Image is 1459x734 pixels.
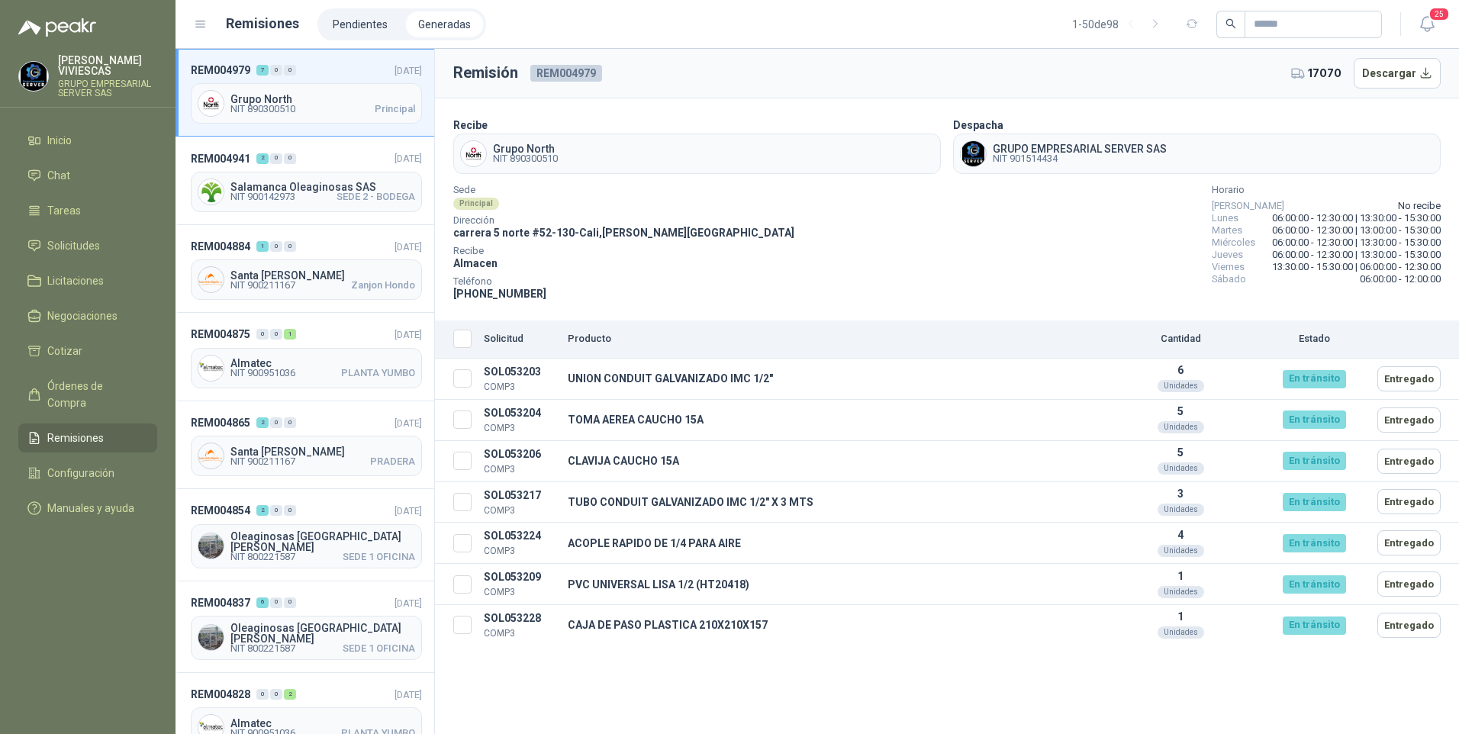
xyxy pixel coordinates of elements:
[18,301,157,330] a: Negociaciones
[1272,212,1441,224] span: 06:00:00 - 12:30:00 | 13:30:00 - 15:30:00
[484,421,556,436] p: COMP3
[1212,261,1245,273] span: Viernes
[18,423,157,452] a: Remisiones
[191,594,250,611] span: REM004837
[47,167,70,184] span: Chat
[453,198,499,210] div: Principal
[484,462,556,477] p: COMP3
[191,238,250,255] span: REM004884
[478,605,562,645] td: SOL053228
[562,605,1104,645] td: CAJA DE PASO PLASTICA 210X210X157
[993,143,1167,154] span: GRUPO EMPRESARIAL SERVER SAS
[230,531,415,552] span: Oleaginosas [GEOGRAPHIC_DATA][PERSON_NAME]
[1377,613,1441,638] button: Entregado
[1212,249,1243,261] span: Jueves
[284,597,296,608] div: 0
[47,500,134,517] span: Manuales y ayuda
[562,481,1104,523] td: TUBO CONDUIT GALVANIZADO IMC 1/2" X 3 MTS
[270,153,282,164] div: 0
[1283,410,1346,429] div: En tránsito
[395,329,422,340] span: [DATE]
[562,359,1104,400] td: UNION CONDUIT GALVANIZADO IMC 1/2"
[191,686,250,703] span: REM004828
[176,225,434,313] a: REM004884100[DATE] Company LogoSanta [PERSON_NAME]NIT 900211167Zanjon Hondo
[351,281,415,290] span: Zanjon Hondo
[230,182,415,192] span: Salamanca Oleaginosas SAS
[406,11,483,37] li: Generadas
[18,459,157,488] a: Configuración
[1158,504,1204,516] div: Unidades
[270,241,282,252] div: 0
[562,399,1104,440] td: TOMA AEREA CAUCHO 15A
[198,625,224,650] img: Company Logo
[256,329,269,340] div: 0
[230,281,295,290] span: NIT 900211167
[484,544,556,559] p: COMP3
[453,247,794,255] span: Recibe
[284,417,296,428] div: 0
[18,372,157,417] a: Órdenes de Compra
[1377,571,1441,597] button: Entregado
[270,689,282,700] div: 0
[343,644,415,653] span: SEDE 1 OFICINA
[370,457,415,466] span: PRADERA
[198,179,224,204] img: Company Logo
[1158,421,1204,433] div: Unidades
[395,417,422,429] span: [DATE]
[1283,370,1346,388] div: En tránsito
[1110,446,1251,459] p: 5
[18,126,157,155] a: Inicio
[1110,529,1251,541] p: 4
[284,65,296,76] div: 0
[1212,200,1284,212] span: [PERSON_NAME]
[47,343,82,359] span: Cotizar
[284,241,296,252] div: 0
[337,192,415,201] span: SEDE 2 - BODEGA
[18,196,157,225] a: Tareas
[478,523,562,564] td: SOL053224
[1283,452,1346,470] div: En tránsito
[19,62,48,91] img: Company Logo
[1110,488,1251,500] p: 3
[461,141,486,166] img: Company Logo
[47,272,104,289] span: Licitaciones
[18,18,96,37] img: Logo peakr
[198,356,224,381] img: Company Logo
[562,564,1104,605] td: PVC UNIVERSAL LISA 1/2 (HT20418)
[1428,7,1450,21] span: 25
[395,689,422,700] span: [DATE]
[1158,586,1204,598] div: Unidades
[230,457,295,466] span: NIT 900211167
[176,313,434,401] a: REM004875001[DATE] Company LogoAlmatecNIT 900951036PLANTA YUMBO
[47,237,100,254] span: Solicitudes
[256,689,269,700] div: 0
[47,132,72,149] span: Inicio
[453,217,794,224] span: Dirección
[191,326,250,343] span: REM004875
[270,417,282,428] div: 0
[230,192,295,201] span: NIT 900142973
[484,585,556,600] p: COMP3
[1283,534,1346,552] div: En tránsito
[1257,399,1371,440] td: En tránsito
[562,523,1104,564] td: ACOPLE RAPIDO DE 1/4 PARA AIRE
[478,359,562,400] td: SOL053203
[478,481,562,523] td: SOL053217
[1272,249,1441,261] span: 06:00:00 - 12:30:00 | 13:30:00 - 15:30:00
[18,336,157,365] a: Cotizar
[478,320,562,359] th: Solicitud
[198,443,224,468] img: Company Logo
[230,623,415,644] span: Oleaginosas [GEOGRAPHIC_DATA][PERSON_NAME]
[1257,320,1371,359] th: Estado
[1212,273,1246,285] span: Sábado
[198,91,224,116] img: Company Logo
[230,94,415,105] span: Grupo North
[1360,273,1441,285] span: 06:00:00 - 12:00:00
[1072,12,1168,37] div: 1 - 50 de 98
[320,11,400,37] a: Pendientes
[18,266,157,295] a: Licitaciones
[453,61,518,85] h3: Remisión
[395,241,422,253] span: [DATE]
[993,154,1167,163] span: NIT 901514434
